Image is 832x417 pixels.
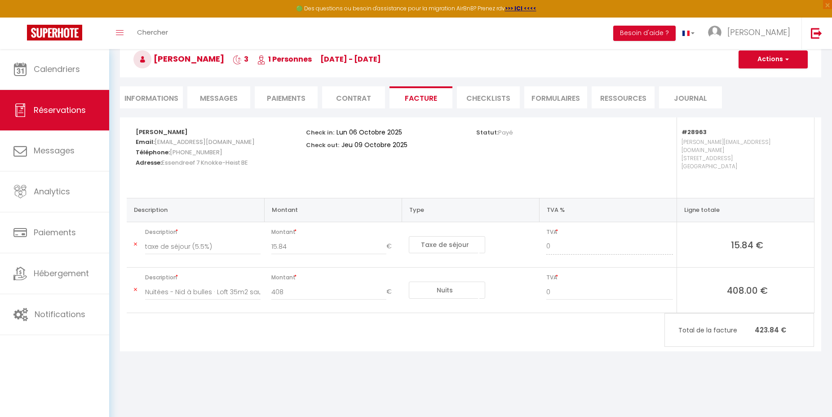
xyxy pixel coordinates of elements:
li: FORMULAIRES [524,86,587,108]
li: Facture [389,86,452,108]
span: TVA [546,271,673,284]
th: Type [402,198,539,222]
li: Informations [120,86,183,108]
span: Notifications [35,309,85,320]
span: € [386,238,398,255]
p: Check out: [306,139,339,149]
span: Messages [34,145,75,156]
button: Besoin d'aide ? [613,26,676,41]
p: Check in: [306,126,334,137]
span: € [386,284,398,300]
li: Ressources [592,86,655,108]
img: Super Booking [27,25,82,40]
span: [EMAIL_ADDRESS][DOMAIN_NAME] [155,135,255,148]
span: [PERSON_NAME] [727,27,790,38]
p: 423.84 € [665,320,814,340]
span: Hébergement [34,268,89,279]
img: ... [708,26,721,39]
span: Calendriers [34,63,80,75]
p: [PERSON_NAME][EMAIL_ADDRESS][DOMAIN_NAME] [STREET_ADDRESS] [GEOGRAPHIC_DATA] [682,136,805,189]
a: ... [PERSON_NAME] [701,18,801,49]
th: Montant [264,198,402,222]
img: logout [811,27,822,39]
li: CHECKLISTS [457,86,520,108]
span: [PERSON_NAME] [133,53,224,64]
span: Montant [271,271,398,284]
span: 1 Personnes [257,54,312,64]
span: Montant [271,226,398,238]
button: Actions [739,50,808,68]
span: Analytics [34,186,70,197]
span: Chercher [137,27,168,37]
span: Essendreef 7 Knokke-Heist BE [162,156,248,169]
span: 408.00 € [684,284,811,296]
li: Contrat [322,86,385,108]
th: TVA % [539,198,677,222]
span: Réservations [34,104,86,116]
li: Paiements [255,86,318,108]
th: Description [127,198,264,222]
p: Statut: [476,126,513,137]
span: TVA [546,226,673,238]
span: Total de la facture [678,325,755,335]
strong: Email: [136,138,155,146]
li: Journal [659,86,722,108]
a: >>> ICI <<<< [505,4,536,12]
span: [PHONE_NUMBER] [170,146,222,159]
strong: [PERSON_NAME] [136,128,188,136]
strong: #28963 [682,128,707,136]
span: Paiements [34,227,76,238]
span: 3 [233,54,248,64]
span: [DATE] - [DATE] [320,54,381,64]
span: Description [145,226,261,238]
span: 15.84 € [684,238,811,251]
a: Chercher [130,18,175,49]
span: Description [145,271,261,284]
th: Ligne totale [677,198,814,222]
span: Messages [200,93,238,103]
strong: Téléphone: [136,148,170,157]
strong: Adresse: [136,158,162,167]
span: Payé [498,128,513,137]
